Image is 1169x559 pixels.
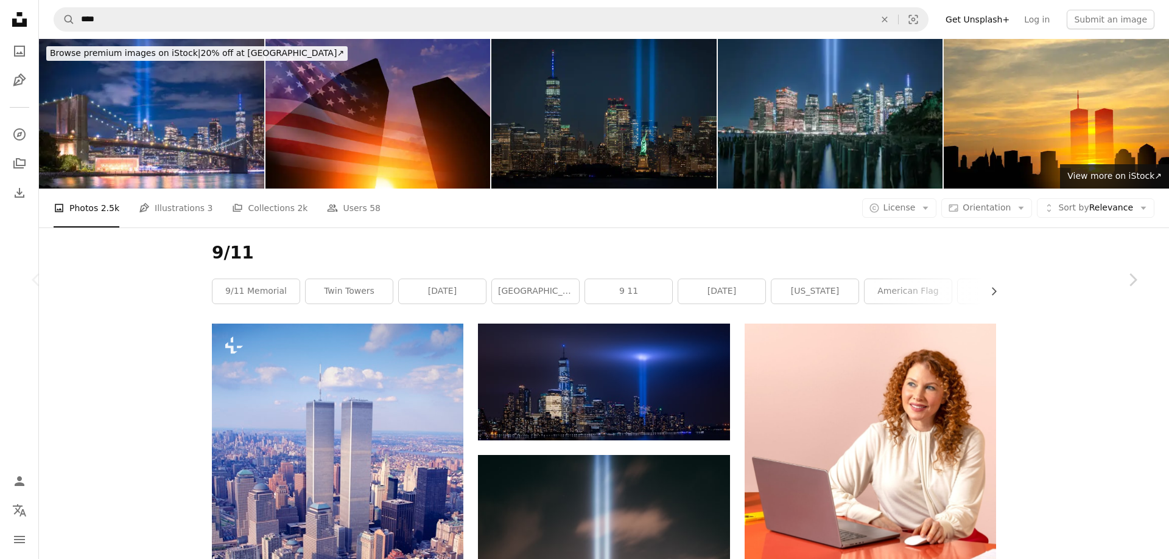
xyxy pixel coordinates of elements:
[7,151,32,176] a: Collections
[718,39,943,189] img: 9/11 Tribute in Light
[899,8,928,31] button: Visual search
[478,377,729,387] a: cityscape photo with purple lights
[370,201,381,215] span: 58
[958,279,1045,304] a: [DATE]
[39,39,355,68] a: Browse premium images on iStock|20% off at [GEOGRAPHIC_DATA]↗
[7,498,32,523] button: Language
[1096,221,1169,338] a: Next
[212,279,300,304] a: 9/11 memorial
[862,198,937,218] button: License
[1017,10,1057,29] a: Log in
[399,279,486,304] a: [DATE]
[963,203,1011,212] span: Orientation
[50,48,344,58] span: 20% off at [GEOGRAPHIC_DATA] ↗
[7,527,32,552] button: Menu
[139,189,212,227] a: Illustrations 3
[944,39,1169,189] img: New York skyline silhouette with Twin Towers and against the sunset
[1058,202,1133,214] span: Relevance
[941,198,1032,218] button: Orientation
[265,39,491,189] img: Patriot Day. Background with New York City Silhouette. September 11. 3d Illustration.
[865,279,952,304] a: american flag
[478,324,729,440] img: cityscape photo with purple lights
[1067,171,1162,181] span: View more on iStock ↗
[871,8,898,31] button: Clear
[491,39,717,189] img: World Trade Center, Tribute in Light and the Statue of Liberty on 9/11
[1037,198,1154,218] button: Sort byRelevance
[7,181,32,205] a: Download History
[883,203,916,212] span: License
[54,7,929,32] form: Find visuals sitewide
[1067,10,1154,29] button: Submit an image
[306,279,393,304] a: twin towers
[212,242,996,264] h1: 9/11
[212,507,463,518] a: the twin towers of the twin towers are in the middle of the city
[297,201,307,215] span: 2k
[232,189,307,227] a: Collections 2k
[50,48,200,58] span: Browse premium images on iStock |
[585,279,672,304] a: 9 11
[54,8,75,31] button: Search Unsplash
[1058,203,1089,212] span: Sort by
[327,189,381,227] a: Users 58
[39,39,264,189] img: 9/11 Tribute in Light
[7,68,32,92] a: Illustrations
[938,10,1017,29] a: Get Unsplash+
[7,122,32,147] a: Explore
[208,201,213,215] span: 3
[983,279,996,304] button: scroll list to the right
[678,279,765,304] a: [DATE]
[492,279,579,304] a: [GEOGRAPHIC_DATA]
[771,279,858,304] a: [US_STATE]
[7,39,32,63] a: Photos
[1060,164,1169,189] a: View more on iStock↗
[7,469,32,493] a: Log in / Sign up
